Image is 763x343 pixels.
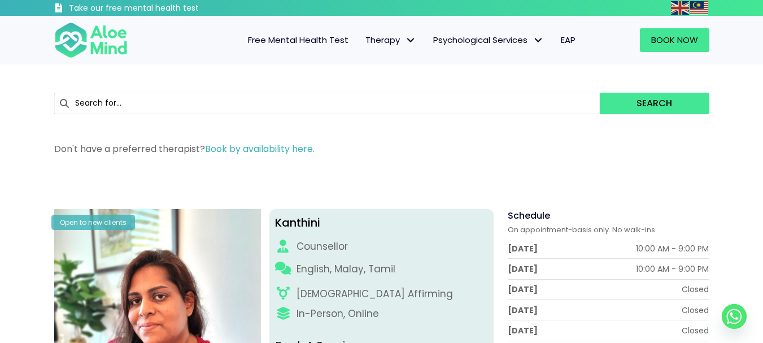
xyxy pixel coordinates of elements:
span: Psychological Services [433,34,544,46]
div: [DEMOGRAPHIC_DATA] Affirming [297,287,453,301]
div: [DATE] [508,263,538,275]
span: Psychological Services: submenu [530,32,547,49]
img: en [671,1,689,15]
a: Book by availability here. [205,142,315,155]
div: 10:00 AM - 9:00 PM [636,243,709,254]
input: Search for... [54,93,600,114]
span: Book Now [651,34,698,46]
div: [DATE] [508,243,538,254]
div: In-Person, Online [297,307,379,321]
a: Free Mental Health Test [239,28,357,52]
span: Schedule [508,209,550,222]
p: Don't have a preferred therapist? [54,142,709,155]
a: Malay [690,1,709,14]
div: [DATE] [508,284,538,295]
a: Whatsapp [722,304,747,329]
span: EAP [561,34,575,46]
a: English [671,1,690,14]
div: Counsellor [297,240,348,254]
span: Therapy: submenu [403,32,419,49]
a: Book Now [640,28,709,52]
a: EAP [552,28,584,52]
h3: Take our free mental health test [69,3,259,14]
div: [DATE] [508,305,538,316]
div: Closed [682,284,709,295]
div: Kanthini [275,215,488,231]
img: ms [690,1,708,15]
div: Open to new clients [51,215,135,230]
p: English, Malay, Tamil [297,262,395,276]
span: Free Mental Health Test [248,34,348,46]
a: Take our free mental health test [54,3,259,16]
button: Search [600,93,709,114]
a: Psychological ServicesPsychological Services: submenu [425,28,552,52]
span: On appointment-basis only. No walk-ins [508,224,655,235]
div: Closed [682,305,709,316]
span: Therapy [365,34,416,46]
nav: Menu [142,28,584,52]
a: TherapyTherapy: submenu [357,28,425,52]
img: Aloe mind Logo [54,21,128,59]
div: Closed [682,325,709,336]
div: [DATE] [508,325,538,336]
div: 10:00 AM - 9:00 PM [636,263,709,275]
